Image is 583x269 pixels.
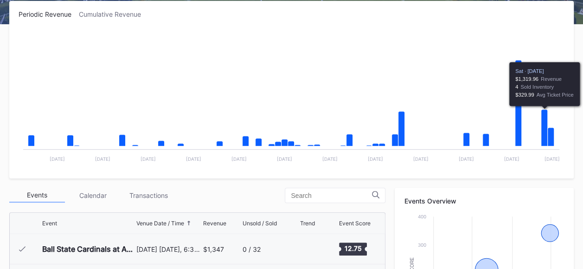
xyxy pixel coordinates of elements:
[9,188,65,203] div: Events
[231,156,247,162] text: [DATE]
[459,156,474,162] text: [DATE]
[19,30,564,169] svg: Chart title
[345,244,362,252] text: 12.75
[404,197,564,205] div: Events Overview
[300,220,315,227] div: Trend
[65,188,121,203] div: Calendar
[300,237,328,261] svg: Chart title
[413,156,429,162] text: [DATE]
[322,156,338,162] text: [DATE]
[544,156,559,162] text: [DATE]
[418,214,426,219] text: 400
[339,220,371,227] div: Event Score
[186,156,201,162] text: [DATE]
[504,156,519,162] text: [DATE]
[141,156,156,162] text: [DATE]
[42,220,57,227] div: Event
[95,156,110,162] text: [DATE]
[291,192,372,199] input: Search
[368,156,383,162] text: [DATE]
[121,188,176,203] div: Transactions
[203,245,224,253] div: $1,347
[243,245,261,253] div: 0 / 32
[136,245,201,253] div: [DATE] [DATE], 6:30PM
[203,220,226,227] div: Revenue
[50,156,65,162] text: [DATE]
[277,156,292,162] text: [DATE]
[42,244,134,254] div: Ball State Cardinals at Auburn Tigers Football
[418,242,426,248] text: 300
[243,220,277,227] div: Unsold / Sold
[79,10,148,18] div: Cumulative Revenue
[136,220,184,227] div: Venue Date / Time
[19,10,79,18] div: Periodic Revenue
